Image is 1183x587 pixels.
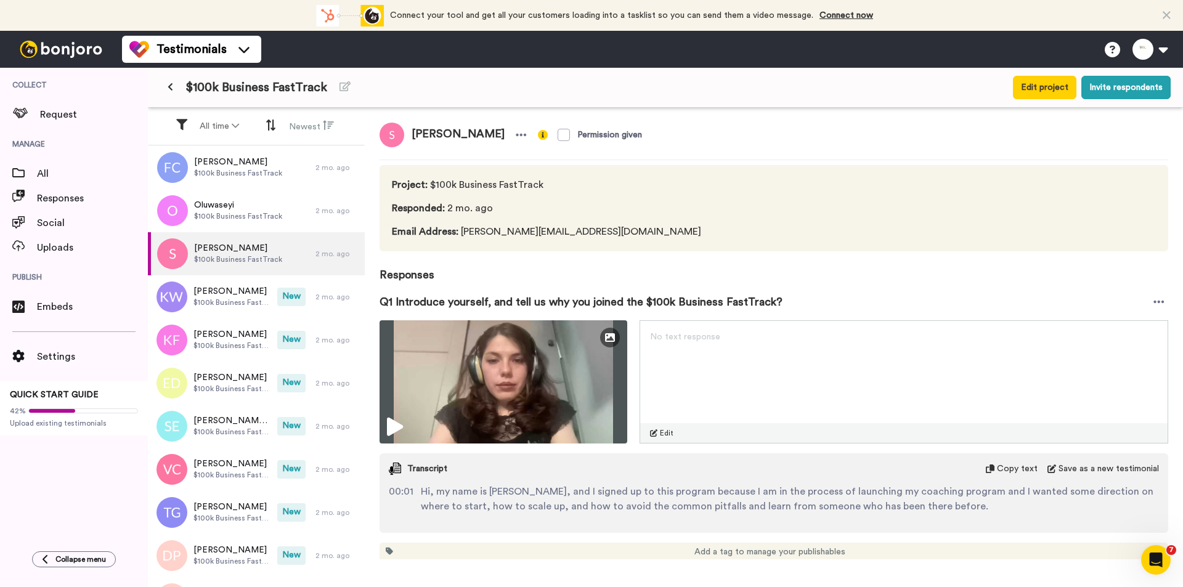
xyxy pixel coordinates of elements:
div: 2 mo. ago [315,206,359,216]
a: [PERSON_NAME]$100k Business FastTrack2 mo. ago [148,146,365,189]
img: kf.png [157,325,187,355]
span: New [277,546,306,565]
span: Project : [392,180,428,190]
a: [PERSON_NAME]$100k Business FastTrackNew2 mo. ago [148,448,365,491]
span: Collapse menu [55,554,106,564]
span: Settings [37,349,148,364]
button: Invite respondents [1081,76,1171,99]
img: o.png [157,195,188,226]
img: info-yellow.svg [538,130,548,140]
img: tg.png [157,497,187,528]
span: Oluwaseyi [194,199,282,211]
iframe: Intercom live chat [1141,545,1171,575]
span: Copy text [997,463,1038,475]
span: $100k Business FastTrack [185,79,327,96]
a: [PERSON_NAME] Esa$100k Business FastTrackNew2 mo. ago [148,405,365,448]
span: $100k Business FastTrack [194,168,282,178]
img: 5c87f930-cfa0-4440-b68f-b0bb8c3c4c6a-thumbnail_full-1751653166.jpg [380,320,627,443]
span: Email Address : [392,227,458,237]
button: All time [192,115,246,137]
a: [PERSON_NAME]$100k Business FastTrackNew2 mo. ago [148,362,365,405]
a: Connect now [819,11,873,20]
a: [PERSON_NAME]$100k Business FastTrack2 mo. ago [148,232,365,275]
span: $100k Business FastTrack [193,470,271,480]
span: Responses [37,191,148,206]
span: $100k Business FastTrack [193,298,271,307]
img: fc.png [157,152,188,183]
img: kw.png [157,281,187,312]
span: Request [40,107,148,122]
span: [PERSON_NAME] [193,328,271,341]
span: [PERSON_NAME] [193,285,271,298]
img: vc.png [157,454,187,485]
img: ed.png [157,368,187,399]
span: [PERSON_NAME] [193,458,271,470]
button: Collapse menu [32,551,116,567]
div: 2 mo. ago [315,163,359,172]
span: $100k Business FastTrack [193,384,271,394]
img: s.png [380,123,404,147]
span: 7 [1166,545,1176,555]
span: Testimonials [157,41,227,58]
span: [PERSON_NAME] [193,371,271,384]
span: Embeds [37,299,148,314]
span: $100k Business FastTrack [193,427,271,437]
div: 2 mo. ago [315,292,359,302]
span: New [277,417,306,435]
span: Responses [380,251,1168,283]
span: Edit [660,428,673,438]
span: $100k Business FastTrack [392,177,701,192]
div: 2 mo. ago [315,335,359,345]
span: QUICK START GUIDE [10,391,99,399]
a: [PERSON_NAME]$100k Business FastTrackNew2 mo. ago [148,275,365,318]
span: [PERSON_NAME] [193,544,271,556]
span: No text response [650,333,720,341]
span: [PERSON_NAME] [194,156,282,168]
span: [PERSON_NAME] [194,242,282,254]
img: transcript.svg [389,463,401,475]
span: 2 mo. ago [392,201,701,216]
span: Connect your tool and get all your customers loading into a tasklist so you can send them a video... [390,11,813,20]
span: New [277,503,306,522]
div: Permission given [577,129,642,141]
img: dp.png [157,540,187,571]
span: [PERSON_NAME] Esa [193,415,271,427]
span: Add a tag to manage your publishables [694,546,845,558]
span: New [277,288,306,306]
a: [PERSON_NAME]$100k Business FastTrackNew2 mo. ago [148,318,365,362]
div: 2 mo. ago [315,249,359,259]
span: $100k Business FastTrack [193,556,271,566]
span: Transcript [407,463,447,475]
span: New [277,374,306,392]
div: animation [316,5,384,26]
div: 2 mo. ago [315,551,359,561]
span: 42% [10,406,26,416]
span: Upload existing testimonials [10,418,138,428]
span: New [277,331,306,349]
span: Social [37,216,148,230]
img: se.png [157,411,187,442]
img: s.png [157,238,188,269]
span: 00:01 [389,484,413,514]
div: 2 mo. ago [315,378,359,388]
span: All [37,166,148,181]
span: $100k Business FastTrack [193,341,271,350]
a: Oluwaseyi$100k Business FastTrack2 mo. ago [148,189,365,232]
span: Hi, my name is [PERSON_NAME], and I signed up to this program because I am in the process of laun... [421,484,1159,514]
button: Newest [282,115,341,138]
span: Q1 Introduce yourself, and tell us why you joined the $100k Business FastTrack? [380,293,783,310]
span: Responded : [392,203,445,213]
span: Uploads [37,240,148,255]
span: $100k Business FastTrack [193,513,271,523]
span: $100k Business FastTrack [194,254,282,264]
img: bj-logo-header-white.svg [15,41,107,58]
a: [PERSON_NAME]$100k Business FastTrackNew2 mo. ago [148,491,365,534]
span: [PERSON_NAME][EMAIL_ADDRESS][DOMAIN_NAME] [392,224,701,239]
div: 2 mo. ago [315,508,359,517]
span: Save as a new testimonial [1059,463,1159,475]
button: Edit project [1013,76,1076,99]
a: [PERSON_NAME]$100k Business FastTrackNew2 mo. ago [148,534,365,577]
img: tm-color.svg [129,39,149,59]
span: [PERSON_NAME] [193,501,271,513]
